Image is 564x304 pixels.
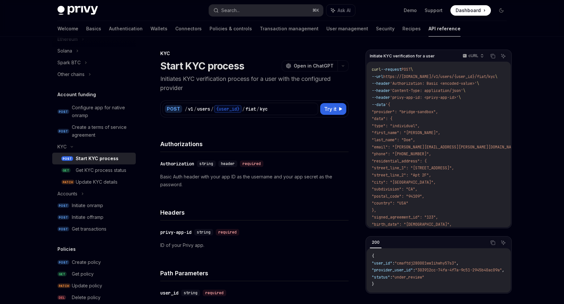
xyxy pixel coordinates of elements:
span: "user_id" [372,261,392,266]
span: POST [57,227,69,232]
span: POST [401,67,411,72]
span: 'privy-app-id: <privy-app-id>' [390,95,459,100]
button: Try it [320,103,346,115]
div: Start KYC process [76,155,118,162]
span: "postal_code": "94109", [372,194,424,199]
span: "303912cc-74fa-4f7a-9c51-2945b40ac09a" [415,267,502,273]
button: Copy the contents from the code block [489,238,497,247]
span: "street_line_1": "[STREET_ADDRESS]", [372,165,454,171]
p: cURL [468,53,478,58]
h4: Path Parameters [160,269,349,278]
div: v1 [188,106,193,112]
div: 200 [370,238,382,246]
span: POST [57,203,69,208]
span: "under_review" [392,275,424,280]
span: Try it [324,105,337,113]
a: Recipes [402,21,421,37]
span: , [502,267,504,273]
span: \ [463,88,465,93]
button: Copy the contents from the code block [489,52,497,60]
span: POST [57,260,69,265]
button: Ask AI [499,52,508,60]
p: Basic Auth header with your app ID as the username and your app secret as the password. [160,173,349,189]
span: curl [372,67,381,72]
div: Create policy [72,258,101,266]
a: Transaction management [260,21,319,37]
span: POST [57,129,69,134]
p: ID of your Privy app. [160,241,349,249]
span: Dashboard [456,7,481,14]
span: GET [57,272,67,277]
div: KYC [57,143,67,151]
span: "last_name": "Doe", [372,137,415,143]
h4: Authorizations [160,140,349,148]
div: Create a terms of service agreement [72,123,132,139]
div: privy-app-id [160,229,192,236]
span: Open in ChatGPT [294,63,334,69]
a: Security [376,21,395,37]
div: Initiate offramp [72,213,103,221]
span: PATCH [61,180,74,185]
h4: Headers [160,208,349,217]
span: GET [61,168,70,173]
div: user_id [160,290,179,296]
span: https://[DOMAIN_NAME]/v1/users/{user_id}/fiat/kyc [383,74,495,79]
span: "city": "[GEOGRAPHIC_DATA]", [372,180,436,185]
h5: Policies [57,245,76,253]
div: Authorization [160,160,194,167]
span: "phone": "[PHONE_NUMBER]", [372,151,431,157]
span: header [221,161,235,166]
div: Get transactions [72,225,106,233]
span: string [197,230,211,235]
div: Delete policy [72,294,101,301]
div: / [185,106,187,112]
span: "country": "USA" [372,201,408,206]
span: "type": "individual", [372,123,420,129]
a: DELDelete policy [52,292,136,303]
span: "data": { [372,116,392,121]
button: cURL [459,51,487,62]
div: required [240,160,263,167]
span: --url [372,74,383,79]
div: Get KYC process status [76,166,126,174]
span: '{ [385,102,390,107]
span: --header [372,88,390,93]
a: PATCHUpdate KYC details [52,176,136,188]
span: "email": "[PERSON_NAME][EMAIL_ADDRESS][PERSON_NAME][DOMAIN_NAME]", [372,144,523,150]
span: DEL [57,295,66,300]
a: Policies & controls [210,21,252,37]
span: string [199,161,213,166]
span: \ [495,74,497,79]
div: / [257,106,259,112]
a: GETGet policy [52,268,136,280]
span: : [392,261,395,266]
div: Update policy [72,282,102,290]
span: "status" [372,275,390,280]
span: \ [477,81,479,86]
span: "subdivision": "CA", [372,187,417,192]
div: users [197,106,210,112]
span: ⌘ K [312,8,319,13]
div: Initiate onramp [72,202,103,209]
span: --request [381,67,401,72]
div: POST [165,105,182,113]
span: --header [372,81,390,86]
div: Spark BTC [57,59,81,67]
span: } [372,281,374,287]
button: Search...⌘K [209,5,323,16]
span: "provider": "bridge-sandbox", [372,109,438,114]
a: Support [425,7,443,14]
a: POSTConfigure app for native onramp [52,102,136,121]
span: : [413,267,415,273]
span: Initiate KYC verification for a user [370,53,435,59]
div: required [216,229,239,236]
a: Connectors [175,21,202,37]
span: POST [57,109,69,114]
a: Welcome [57,21,78,37]
span: : [390,275,392,280]
div: Solana [57,47,72,55]
div: Accounts [57,190,77,198]
span: "signed_agreement_id": "123", [372,215,438,220]
div: / [242,106,245,112]
span: \ [459,95,461,100]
